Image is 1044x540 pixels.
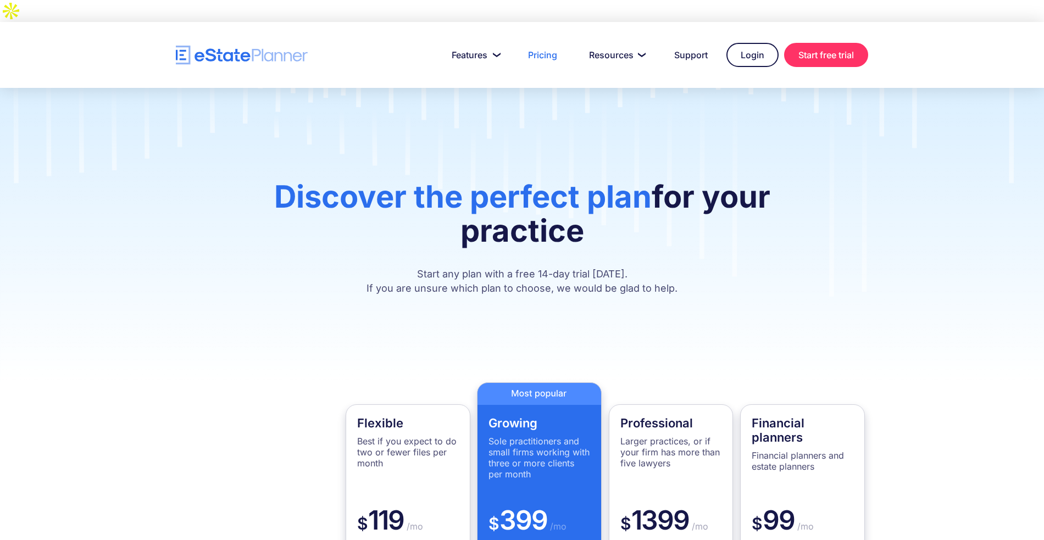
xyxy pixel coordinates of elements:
[620,514,631,533] span: $
[438,44,509,66] a: Features
[752,416,853,444] h4: Financial planners
[357,436,459,469] p: Best if you expect to do two or fewer files per month
[225,267,819,296] p: Start any plan with a free 14-day trial [DATE]. If you are unsure which plan to choose, we would ...
[274,178,652,215] span: Discover the perfect plan
[357,514,368,533] span: $
[488,416,590,430] h4: Growing
[689,521,708,532] span: /mo
[176,46,308,65] a: home
[620,436,722,469] p: Larger practices, or if your firm has more than five lawyers
[404,521,423,532] span: /mo
[225,180,819,259] h1: for your practice
[784,43,868,67] a: Start free trial
[795,521,814,532] span: /mo
[661,44,721,66] a: Support
[515,44,570,66] a: Pricing
[547,521,567,532] span: /mo
[752,514,763,533] span: $
[488,436,590,480] p: Sole practitioners and small firms working with three or more clients per month
[488,514,499,533] span: $
[726,43,779,67] a: Login
[752,450,853,472] p: Financial planners and estate planners
[576,44,656,66] a: Resources
[620,416,722,430] h4: Professional
[357,416,459,430] h4: Flexible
